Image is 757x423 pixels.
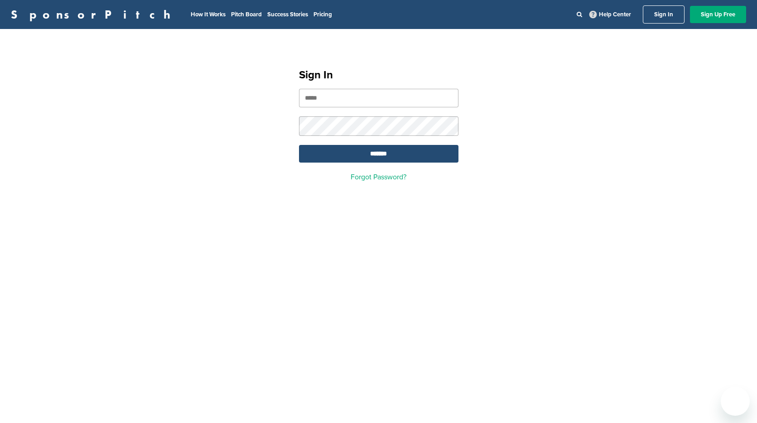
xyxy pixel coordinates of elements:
a: Success Stories [267,11,308,18]
a: SponsorPitch [11,9,176,20]
a: Forgot Password? [351,173,406,182]
a: Help Center [588,9,633,20]
h1: Sign In [299,67,458,83]
a: Pricing [313,11,332,18]
a: How It Works [191,11,226,18]
a: Sign Up Free [690,6,746,23]
a: Sign In [643,5,685,24]
a: Pitch Board [231,11,262,18]
iframe: Button to launch messaging window [721,387,750,416]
